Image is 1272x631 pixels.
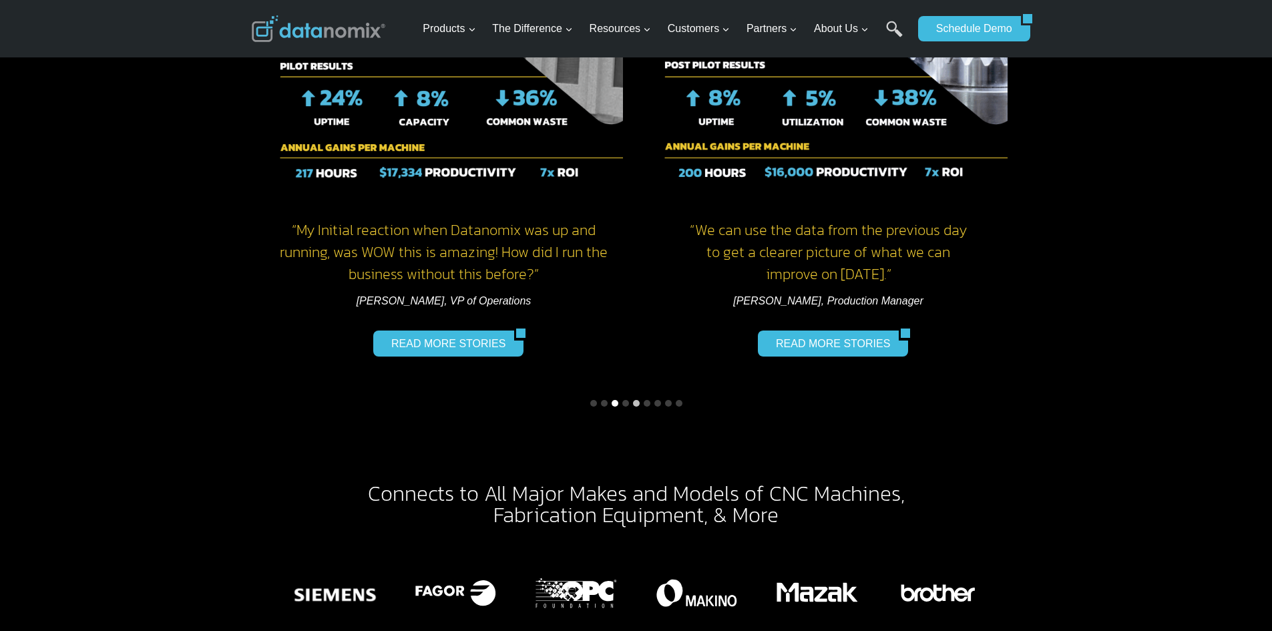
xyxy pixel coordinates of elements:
[650,219,1008,285] h4: “ We can use the data from the previous day to get a clearer picture of what we can improve on [D...
[590,400,597,407] button: Go to slide 1
[770,562,865,624] img: Datanomix Production Monitoring Software + Mazak
[770,562,865,624] div: 14 of 15
[7,395,221,624] iframe: Popup CTA
[288,562,383,624] img: Datanomix Production Monitoring Software + Simens
[665,400,672,407] button: Go to slide 8
[300,1,343,13] span: Last Name
[300,165,352,177] span: State/Region
[654,400,661,407] button: Go to slide 7
[676,400,682,407] button: Go to slide 9
[758,331,899,356] a: READ MORE STORIES
[529,562,624,624] div: 12 of 15
[601,400,608,407] button: Go to slide 2
[357,295,532,306] em: [PERSON_NAME], VP of Operations
[423,20,475,37] span: Products
[747,20,797,37] span: Partners
[252,398,1021,409] ul: Select a slide to show
[408,562,503,624] img: Datanomix Production Monitoring Software + Fagor
[368,477,901,509] mark: Connects to All Major Makes and Models of CNC Machines
[590,20,651,37] span: Resources
[733,295,923,306] em: [PERSON_NAME], Production Manager
[408,562,503,624] div: 11 of 15
[918,16,1021,41] a: Schedule Demo
[612,400,618,407] button: Go to slide 3
[814,20,869,37] span: About Us
[288,562,383,624] div: 10 of 15
[300,55,361,67] span: Phone number
[633,400,640,407] button: Go to slide 5
[649,562,744,624] img: Datanomix Production Monitoring Software + Makino
[252,15,385,42] img: Datanomix
[644,400,650,407] button: Go to slide 6
[668,20,730,37] span: Customers
[288,562,985,624] div: Photo Gallery Carousel
[150,298,170,307] a: Terms
[182,298,225,307] a: Privacy Policy
[373,331,514,356] a: READ MORE STORIES
[622,400,629,407] button: Go to slide 4
[529,562,624,624] img: Datanomix Production Monitoring Software + OPC Foundation
[890,562,985,624] div: 15 of 15
[265,219,623,285] h4: “My Initial reaction when Datanomix was up and running, was WOW this is amazing! How did I run th...
[417,7,911,51] nav: Primary Navigation
[890,562,985,624] img: Datanomix Production Monitoring Software + Brother Machines
[649,562,744,624] div: 13 of 15
[321,483,951,525] h2: , Fabrication Equipment, & More
[492,20,573,37] span: The Difference
[886,21,903,51] a: Search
